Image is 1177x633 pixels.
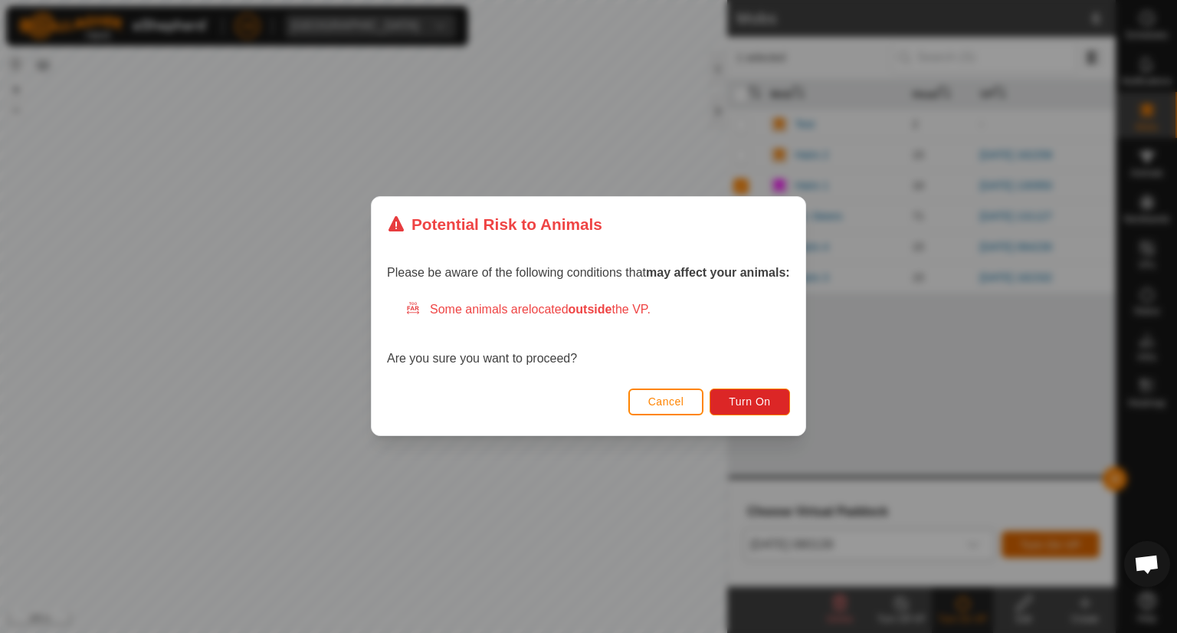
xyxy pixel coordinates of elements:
[387,301,790,369] div: Are you sure you want to proceed?
[646,267,790,280] strong: may affect your animals:
[1124,541,1170,587] div: Open chat
[569,303,612,316] strong: outside
[387,212,602,236] div: Potential Risk to Animals
[529,303,651,316] span: located the VP.
[405,301,790,320] div: Some animals are
[710,389,790,415] button: Turn On
[387,267,790,280] span: Please be aware of the following conditions that
[729,396,771,408] span: Turn On
[648,396,684,408] span: Cancel
[628,389,704,415] button: Cancel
